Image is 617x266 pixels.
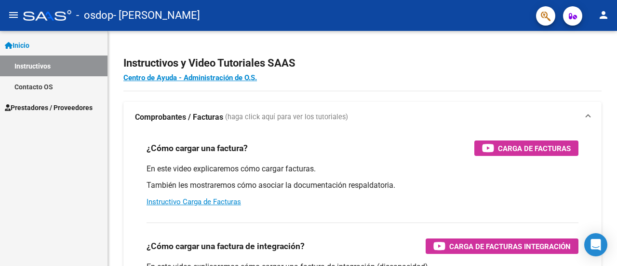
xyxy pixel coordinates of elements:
[123,54,602,72] h2: Instructivos y Video Tutoriales SAAS
[123,102,602,133] mat-expansion-panel-header: Comprobantes / Facturas (haga click aquí para ver los tutoriales)
[449,240,571,252] span: Carga de Facturas Integración
[598,9,609,21] mat-icon: person
[147,239,305,253] h3: ¿Cómo cargar una factura de integración?
[147,197,241,206] a: Instructivo Carga de Facturas
[113,5,200,26] span: - [PERSON_NAME]
[8,9,19,21] mat-icon: menu
[5,40,29,51] span: Inicio
[147,141,248,155] h3: ¿Cómo cargar una factura?
[123,73,257,82] a: Centro de Ayuda - Administración de O.S.
[474,140,578,156] button: Carga de Facturas
[498,142,571,154] span: Carga de Facturas
[147,180,578,191] p: También les mostraremos cómo asociar la documentación respaldatoria.
[5,102,93,113] span: Prestadores / Proveedores
[225,112,348,123] span: (haga click aquí para ver los tutoriales)
[76,5,113,26] span: - osdop
[584,233,607,256] div: Open Intercom Messenger
[147,164,578,174] p: En este video explicaremos cómo cargar facturas.
[426,238,578,254] button: Carga de Facturas Integración
[135,112,223,123] strong: Comprobantes / Facturas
